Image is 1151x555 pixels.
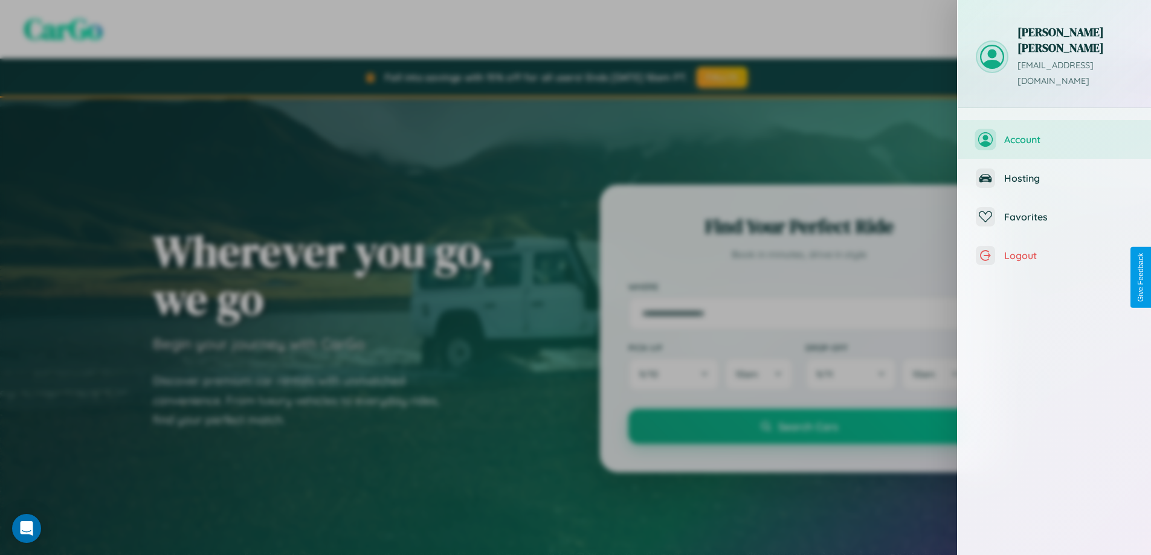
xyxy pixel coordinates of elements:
button: Favorites [958,197,1151,236]
p: [EMAIL_ADDRESS][DOMAIN_NAME] [1017,58,1133,89]
div: Give Feedback [1136,253,1145,302]
span: Logout [1004,249,1133,261]
button: Hosting [958,159,1151,197]
h3: [PERSON_NAME] [PERSON_NAME] [1017,24,1133,56]
div: Open Intercom Messenger [12,514,41,543]
span: Favorites [1004,211,1133,223]
button: Logout [958,236,1151,275]
span: Hosting [1004,172,1133,184]
button: Account [958,120,1151,159]
span: Account [1004,133,1133,146]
